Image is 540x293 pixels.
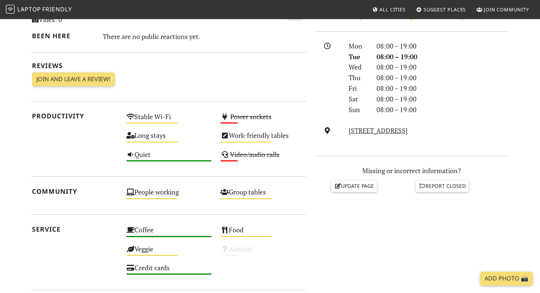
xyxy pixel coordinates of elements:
[349,126,408,135] a: [STREET_ADDRESS]
[416,181,469,192] a: Report closed
[32,62,306,69] h2: Reviews
[484,6,529,13] span: Join Community
[344,104,372,115] div: Sun
[32,112,118,120] h2: Productivity
[6,3,72,16] a: LaptopFriendly LaptopFriendly
[315,165,508,176] p: Missing or incorrect information?
[32,72,115,86] a: Join and leave a review!
[480,272,533,286] a: Add Photo 📸
[32,225,118,233] h2: Service
[344,83,372,94] div: Fri
[344,72,372,83] div: Thu
[32,32,94,40] h2: Been here
[216,243,310,262] div: Alcohol
[230,112,271,121] s: Power sockets
[122,149,216,167] div: Quiet
[122,186,216,205] div: People working
[424,6,466,13] span: Suggest Places
[332,181,377,192] a: Update page
[42,5,72,13] span: Friendly
[372,94,512,104] div: 08:00 – 19:00
[372,51,512,62] div: 08:00 – 19:00
[344,62,372,72] div: Wed
[413,3,469,16] a: Suggest Places
[17,5,41,13] span: Laptop
[122,129,216,148] div: Long stays
[122,262,216,281] div: Credit cards
[103,31,306,42] div: There are no public reactions yet.
[372,104,512,115] div: 08:00 – 19:00
[32,187,118,195] h2: Community
[474,3,532,16] a: Join Community
[344,94,372,104] div: Sat
[379,6,406,13] span: All Cities
[216,224,310,243] div: Food
[122,111,216,129] div: Stable Wi-Fi
[216,129,310,148] div: Work-friendly tables
[344,41,372,51] div: Mon
[344,51,372,62] div: Tue
[372,62,512,72] div: 08:00 – 19:00
[6,5,15,14] img: LaptopFriendly
[230,150,280,159] s: Video/audio calls
[122,224,216,243] div: Coffee
[216,186,310,205] div: Group tables
[372,83,512,94] div: 08:00 – 19:00
[372,72,512,83] div: 08:00 – 19:00
[369,3,408,16] a: All Cities
[372,41,512,51] div: 08:00 – 19:00
[122,243,216,262] div: Veggie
